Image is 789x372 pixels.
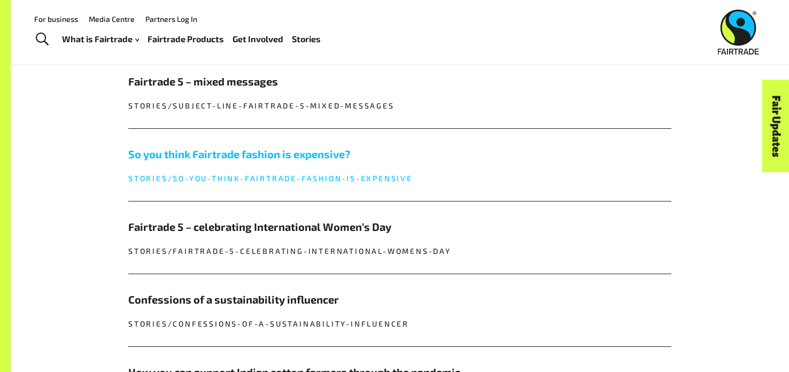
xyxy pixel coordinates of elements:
a: Toggle Search [29,26,55,53]
a: Get Involved [233,32,283,47]
p: stories/fairtrade-5-celebrating-international-womens-day [128,245,671,257]
a: Fairtrade 5 – mixed messages stories/subject-line-fairtrade-5-mixed-messages [128,56,671,128]
p: stories/so-you-think-fairtrade-fashion-is-expensive [128,173,671,184]
h5: Confessions of a sustainability influencer [128,291,671,307]
a: Stories [292,32,321,47]
h5: Fairtrade 5 – mixed messages [128,73,671,89]
p: stories/confessions-of-a-sustainability-influencer [128,318,671,329]
h5: So you think Fairtrade fashion is expensive? [128,146,671,162]
a: Fairtrade Products [148,32,224,47]
a: Partners Log In [145,14,197,24]
img: Fairtrade Australia New Zealand logo [718,10,759,55]
a: Fairtrade 5 – celebrating International Women’s Day stories/fairtrade-5-celebrating-international... [128,201,671,274]
a: So you think Fairtrade fashion is expensive? stories/so-you-think-fairtrade-fashion-is-expensive [128,129,671,201]
a: What is Fairtrade [62,32,139,47]
a: Confessions of a sustainability influencer stories/confessions-of-a-sustainability-influencer [128,274,671,346]
a: For business [34,14,78,24]
h5: Fairtrade 5 – celebrating International Women’s Day [128,219,671,235]
a: Media Centre [89,14,135,24]
p: stories/subject-line-fairtrade-5-mixed-messages [128,100,671,111]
